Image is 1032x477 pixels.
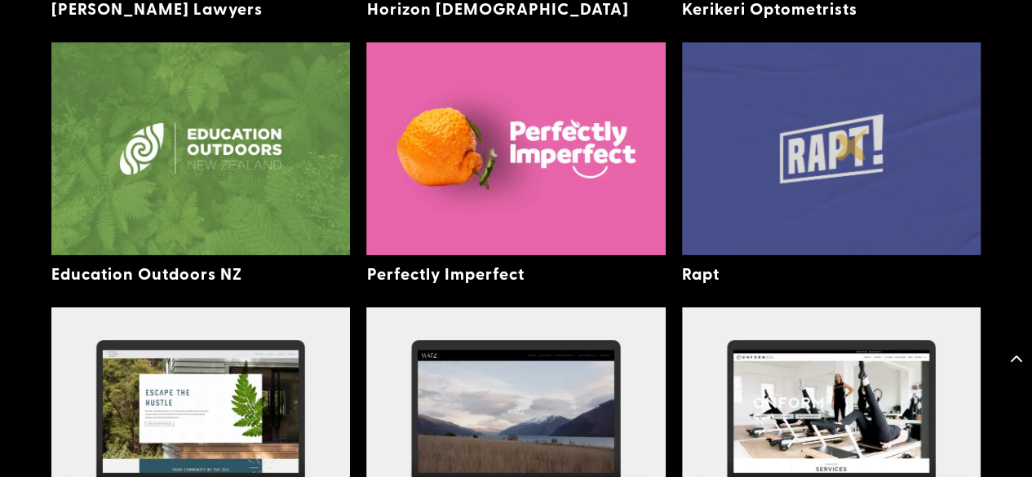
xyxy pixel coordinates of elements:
img: Rapt [682,42,981,255]
img: Education Outdoors NZ [51,42,350,255]
a: Perfectly Imperfect [366,262,524,285]
img: Perfectly Imperfect [366,42,665,255]
a: Rapt [682,262,720,285]
a: Education Outdoors NZ [51,262,242,285]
